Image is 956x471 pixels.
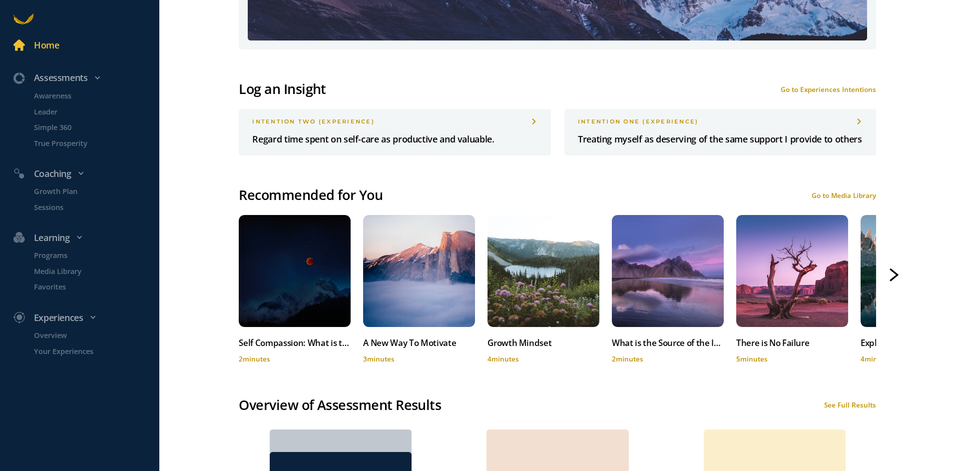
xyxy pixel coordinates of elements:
[20,265,159,277] a: Media Library
[20,105,159,117] a: Leader
[34,90,157,101] p: Awareness
[363,335,475,350] div: A New Way To Motivate
[781,85,876,94] div: Go to Experiences Intentions
[34,249,157,261] p: Programs
[812,191,876,200] div: Go to Media Library
[34,265,157,277] p: Media Library
[363,354,395,363] span: 3 minutes
[34,121,157,133] p: Simple 360
[239,335,351,350] div: Self Compassion: What is the Inner Critic
[736,335,848,350] div: There is No Failure
[20,90,159,101] a: Awareness
[612,354,643,363] span: 2 minutes
[487,335,599,350] div: Growth Mindset
[7,230,164,245] div: Learning
[578,132,863,146] p: Treating myself as deserving of the same support I provide to others
[239,184,383,206] div: Recommended for You
[252,118,537,125] div: INTENTION two (Experience)
[239,78,326,100] div: Log an Insight
[824,400,876,409] div: See Full Results
[20,137,159,148] a: True Prosperity
[20,329,159,341] a: Overview
[487,354,519,363] span: 4 minutes
[239,354,270,363] span: 2 minutes
[34,105,157,117] p: Leader
[736,354,768,363] span: 5 minutes
[20,249,159,261] a: Programs
[578,118,863,125] div: INTENTION one (Experience)
[20,121,159,133] a: Simple 360
[34,329,157,341] p: Overview
[861,354,892,363] span: 4 minutes
[34,201,157,212] p: Sessions
[34,345,157,356] p: Your Experiences
[564,109,876,155] a: INTENTION one (Experience)Treating myself as deserving of the same support I provide to others
[252,132,537,146] p: Regard time spent on self-care as productive and valuable.
[34,137,157,148] p: True Prosperity
[239,394,441,416] div: Overview of Assessment Results
[20,201,159,212] a: Sessions
[7,166,164,181] div: Coaching
[34,38,59,52] div: Home
[20,281,159,292] a: Favorites
[239,109,550,155] a: INTENTION two (Experience)Regard time spent on self-care as productive and valuable.
[20,345,159,356] a: Your Experiences
[34,185,157,197] p: Growth Plan
[612,335,724,350] div: What is the Source of the Inner Critic
[7,310,164,325] div: Experiences
[34,281,157,292] p: Favorites
[20,185,159,197] a: Growth Plan
[7,70,164,85] div: Assessments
